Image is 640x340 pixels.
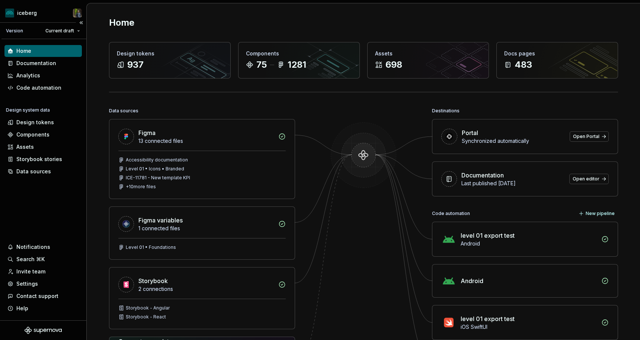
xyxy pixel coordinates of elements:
a: Assets698 [367,42,489,78]
div: iceberg [17,9,37,17]
div: Accessibility documentation [126,157,188,163]
div: ICE-11781 - New template KPI [126,175,190,181]
div: level 01 export test [461,231,515,240]
div: 75 [256,59,267,71]
button: Collapse sidebar [76,17,86,28]
a: Figma variables1 connected filesLevel 01 • Foundations [109,206,295,260]
svg: Supernova Logo [25,327,62,334]
div: Documentation [16,60,56,67]
div: Assets [375,50,481,57]
a: Code automation [4,82,82,94]
a: Open Portal [570,131,609,142]
div: Figma variables [138,216,183,225]
div: Level 01 • Icons • Branded [126,166,184,172]
a: Design tokens [4,116,82,128]
div: Android [461,276,483,285]
div: Search ⌘K [16,256,45,263]
div: 698 [385,59,402,71]
div: Destinations [432,106,460,116]
div: Data sources [16,168,51,175]
div: Synchronized automatically [462,137,565,145]
a: Docs pages483 [496,42,618,78]
div: 1281 [288,59,306,71]
div: Contact support [16,292,58,300]
div: iOS SwiftUI [461,323,597,331]
div: 2 connections [138,285,274,293]
a: Assets [4,141,82,153]
button: icebergSimon Désilets [1,5,85,21]
div: Components [246,50,352,57]
div: Level 01 • Foundations [126,244,176,250]
button: Search ⌘K [4,253,82,265]
div: Version [6,28,23,34]
div: + 10 more files [126,184,156,190]
div: Design tokens [16,119,54,126]
a: Settings [4,278,82,290]
span: Open Portal [573,134,599,139]
span: Current draft [45,28,74,34]
a: Home [4,45,82,57]
button: Help [4,302,82,314]
div: 1 connected files [138,225,274,232]
a: Analytics [4,70,82,81]
div: Design tokens [117,50,223,57]
button: Contact support [4,290,82,302]
div: Storybook [138,276,168,285]
a: Storybook2 connectionsStorybook - AngularStorybook - React [109,267,295,329]
a: Design tokens937 [109,42,231,78]
div: Portal [462,128,478,137]
div: Storybook stories [16,155,62,163]
button: Current draft [42,26,83,36]
img: 418c6d47-6da6-4103-8b13-b5999f8989a1.png [5,9,14,17]
div: Assets [16,143,34,151]
span: New pipeline [586,211,615,216]
div: Docs pages [504,50,610,57]
div: Data sources [109,106,138,116]
div: Notifications [16,243,50,251]
h2: Home [109,17,134,29]
div: Components [16,131,49,138]
div: Design system data [6,107,50,113]
div: Code automation [432,208,470,219]
div: 483 [515,59,532,71]
a: Components751281 [238,42,360,78]
div: 13 connected files [138,137,274,145]
div: Settings [16,280,38,288]
div: Storybook - Angular [126,305,170,311]
button: Notifications [4,241,82,253]
div: Last published [DATE] [461,180,565,187]
div: Android [461,240,597,247]
div: Help [16,305,28,312]
a: Figma13 connected filesAccessibility documentationLevel 01 • Icons • BrandedICE-11781 - New templ... [109,119,295,199]
img: Simon Désilets [73,9,82,17]
div: Documentation [461,171,504,180]
div: level 01 export test [461,314,515,323]
a: Open editor [569,174,609,184]
div: 937 [127,59,144,71]
div: Figma [138,128,156,137]
a: Data sources [4,166,82,177]
div: Code automation [16,84,61,92]
div: Invite team [16,268,45,275]
div: Storybook - React [126,314,166,320]
div: Analytics [16,72,40,79]
a: Invite team [4,266,82,278]
a: Storybook stories [4,153,82,165]
div: Home [16,47,31,55]
span: Open editor [573,176,599,182]
button: New pipeline [576,208,618,219]
a: Components [4,129,82,141]
a: Documentation [4,57,82,69]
